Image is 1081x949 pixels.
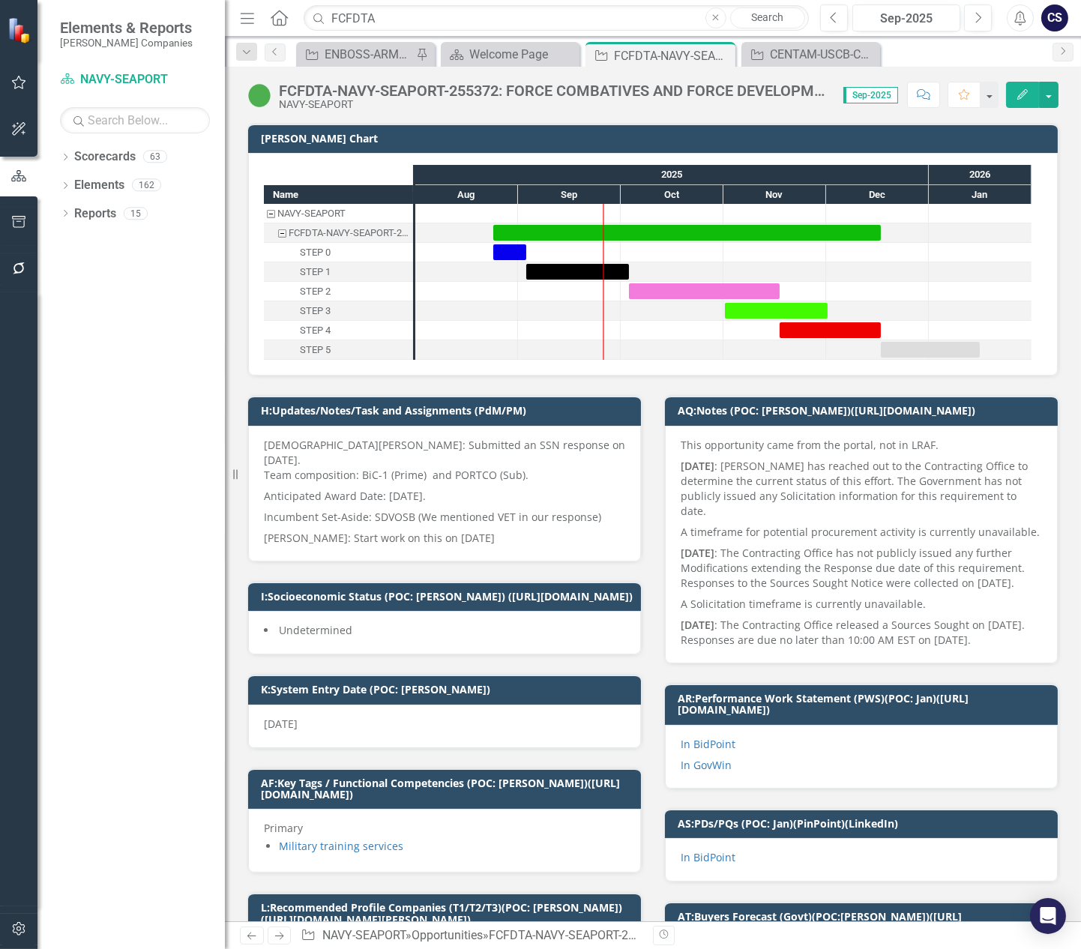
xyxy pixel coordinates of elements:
div: Oct [621,185,723,205]
div: Task: Start date: 2025-08-24 End date: 2025-12-17 [264,223,413,243]
div: STEP 5 [264,340,413,360]
a: Reports [74,205,116,223]
strong: [DATE] [681,546,714,560]
div: STEP 2 [300,282,331,301]
div: STEP 0 [300,243,331,262]
div: STEP 4 [264,321,413,340]
span: Sep-2025 [843,87,898,103]
a: Search [730,7,805,28]
div: STEP 3 [300,301,331,321]
div: Name [264,185,413,204]
div: CENTAM-USCB-COMMERCE-237323: CENSUS BUREAU TRANSFORMATION APPLICATION MODERNIZATION (CENTAM) SEPT... [770,45,876,64]
a: In GovWin [681,758,732,772]
img: Active [247,83,271,107]
a: Opportunities [412,928,483,942]
p: Anticipated Award Date: [DATE]. [264,486,625,507]
p: A timeframe for potential procurement activity is currently unavailable. [681,522,1042,543]
div: Welcome Page [469,45,576,64]
h3: L:Recommended Profile Companies (T1/T2/T3)(POC: [PERSON_NAME])([URL][DOMAIN_NAME][PERSON_NAME]) [261,902,633,925]
a: NAVY-SEAPORT [60,71,210,88]
img: ClearPoint Strategy [7,17,34,43]
button: CS [1041,4,1068,31]
div: Nov [723,185,826,205]
a: NAVY-SEAPORT [322,928,406,942]
div: NAVY-SEAPORT [264,204,413,223]
a: In BidPoint [681,737,735,751]
a: Welcome Page [445,45,576,64]
div: 15 [124,207,148,220]
h3: AQ:Notes (POC: [PERSON_NAME])([URL][DOMAIN_NAME]) [678,405,1050,416]
div: Sep [518,185,621,205]
div: 162 [132,179,161,192]
div: Dec [826,185,929,205]
h3: H:Updates/Notes/Task and Assignments (PdM/PM) [261,405,633,416]
input: Search ClearPoint... [304,5,809,31]
div: STEP 0 [264,243,413,262]
div: NAVY-SEAPORT [279,99,828,110]
div: STEP 4 [300,321,331,340]
div: Task: Start date: 2025-09-03 End date: 2025-10-03 [264,262,413,282]
a: Elements [74,177,124,194]
a: ENBOSS-ARMY-ITES3 SB-221122 (Army National Guard ENBOSS Support Service Sustainment, Enhancement,... [300,45,412,64]
div: FCFDTA-NAVY-SEAPORT-255372: FORCE COMBATIVES AND FORCE DEVELOPMENT TRAINING ANALYST (SEAPORT NXG)... [614,46,732,65]
span: Elements & Reports [60,19,193,37]
p: : [PERSON_NAME] has reached out to the Contracting Office to determine the current status of this... [681,456,1042,522]
div: STEP 5 [300,340,331,360]
div: Task: Start date: 2025-08-24 End date: 2025-12-17 [493,225,881,241]
div: Task: Start date: 2025-09-03 End date: 2025-10-03 [526,264,629,280]
h3: AR:Performance Work Statement (PWS)(POC: Jan)([URL][DOMAIN_NAME]) [678,693,1050,716]
div: STEP 3 [264,301,413,321]
h3: AS:PDs/PQs (POC: Jan)(PinPoint)(LinkedIn) [678,818,1050,829]
div: STEP 2 [264,282,413,301]
strong: [DATE] [681,618,714,632]
div: 2026 [929,165,1032,184]
input: Search Below... [60,107,210,133]
h3: AF:Key Tags / Functional Competencies (POC: [PERSON_NAME])([URL][DOMAIN_NAME]) [261,777,633,801]
div: Task: Start date: 2025-11-01 End date: 2025-12-01 [725,303,828,319]
p: : The Contracting Office released a Sources Sought on [DATE]. Responses are due no later than 10:... [681,615,1042,648]
div: Task: Start date: 2025-12-17 End date: 2026-01-16 [881,342,980,358]
h3: K:System Entry Date (POC: [PERSON_NAME]) [261,684,633,695]
div: FCFDTA-NAVY-SEAPORT-255372: FORCE COMBATIVES AND FORCE DEVELOPMENT TRAINING ANALYST (SEAPORT NXG)... [264,223,413,243]
p: [PERSON_NAME]: Start work on this on [DATE] [264,528,625,546]
div: Task: Start date: 2025-11-17 End date: 2025-12-17 [780,322,881,338]
div: » » [301,927,642,945]
p: Primary [264,821,625,836]
p: A Solicitation timeframe is currently unavailable. [681,594,1042,615]
h3: AT:Buyers Forecast (Govt)(POC:[PERSON_NAME])([URL][DOMAIN_NAME]) [678,911,1050,934]
div: FCFDTA-NAVY-SEAPORT-255372: FORCE COMBATIVES AND FORCE DEVELOPMENT TRAINING ANALYST (SEAPORT NXG)... [289,223,409,243]
a: Scorecards [74,148,136,166]
a: In BidPoint [681,850,735,864]
div: Task: Start date: 2025-10-03 End date: 2025-11-17 [629,283,780,299]
a: Military training services [279,839,403,853]
div: Aug [415,185,518,205]
span: Undetermined [279,623,352,637]
span: [DATE] [264,717,298,731]
p: Incumbent Set-Aside: SDVOSB (We mentioned VET in our response) [264,507,625,528]
div: Task: Start date: 2025-11-17 End date: 2025-12-17 [264,321,413,340]
div: 63 [143,151,167,163]
div: Task: NAVY-SEAPORT Start date: 2025-08-24 End date: 2025-08-25 [264,204,413,223]
div: FCFDTA-NAVY-SEAPORT-255372: FORCE COMBATIVES AND FORCE DEVELOPMENT TRAINING ANALYST (SEAPORT NXG)... [279,82,828,99]
div: NAVY-SEAPORT [277,204,346,223]
p: : The Contracting Office has not publicly issued any further Modifications extending the Response... [681,543,1042,594]
small: [PERSON_NAME] Companies [60,37,193,49]
div: Task: Start date: 2025-08-24 End date: 2025-09-03 [493,244,526,260]
div: 2025 [415,165,929,184]
div: STEP 1 [300,262,331,282]
p: [DEMOGRAPHIC_DATA][PERSON_NAME]: Submitted an SSN response on [DATE]. Team composition: BiC-1 (Pr... [264,438,625,486]
button: Sep-2025 [852,4,960,31]
p: This opportunity came from the portal, not in LRAF. [681,438,1042,456]
div: STEP 1 [264,262,413,282]
div: Sep-2025 [858,10,955,28]
h3: [PERSON_NAME] Chart [261,133,1050,144]
div: Task: Start date: 2025-11-01 End date: 2025-12-01 [264,301,413,321]
strong: [DATE] [681,459,714,473]
div: Task: Start date: 2025-12-17 End date: 2026-01-16 [264,340,413,360]
a: CENTAM-USCB-COMMERCE-237323: CENSUS BUREAU TRANSFORMATION APPLICATION MODERNIZATION (CENTAM) SEPT... [745,45,876,64]
div: Open Intercom Messenger [1030,898,1066,934]
div: ENBOSS-ARMY-ITES3 SB-221122 (Army National Guard ENBOSS Support Service Sustainment, Enhancement,... [325,45,412,64]
div: Task: Start date: 2025-10-03 End date: 2025-11-17 [264,282,413,301]
div: Jan [929,185,1032,205]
